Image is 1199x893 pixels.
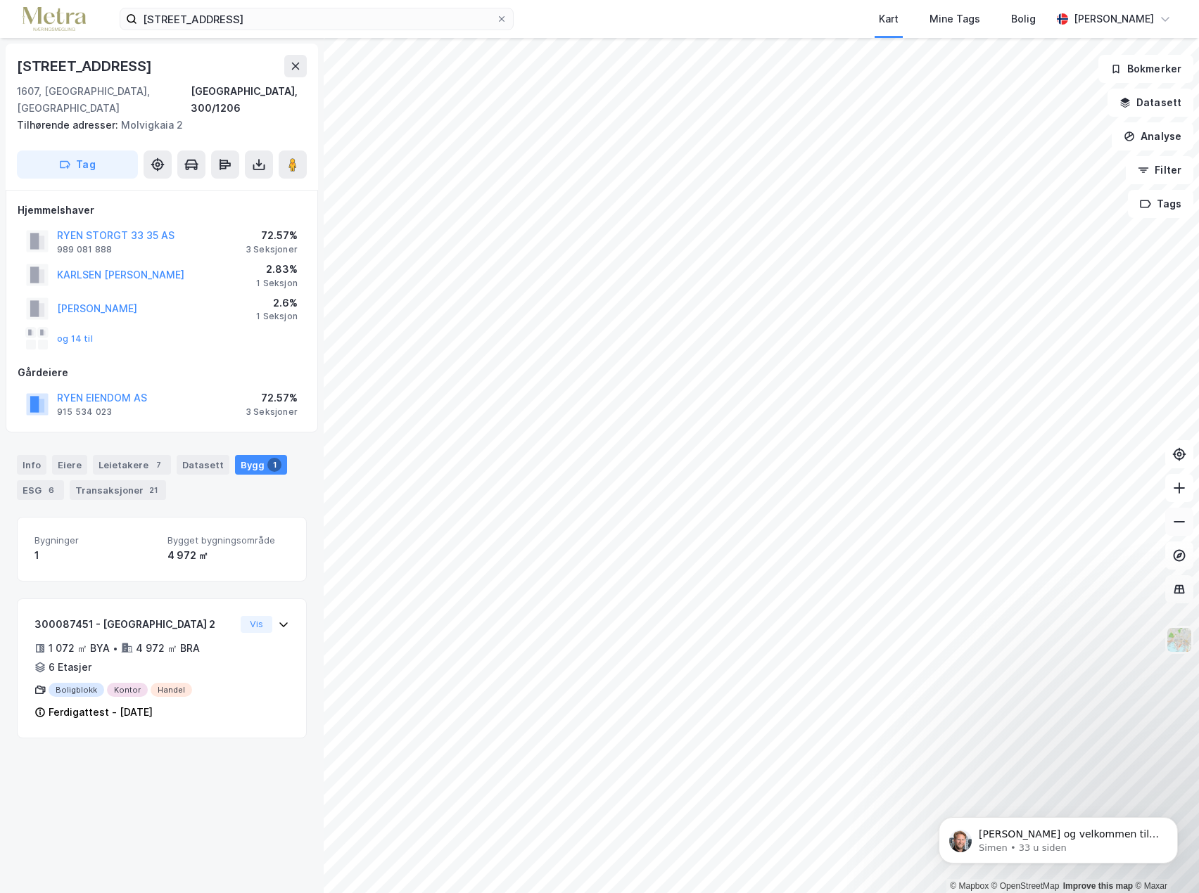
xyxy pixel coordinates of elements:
div: Gårdeiere [18,364,306,381]
div: 72.57% [246,227,298,244]
button: Vis [241,616,272,633]
div: [GEOGRAPHIC_DATA], 300/1206 [191,83,307,117]
div: Datasett [177,455,229,475]
div: ESG [17,480,64,500]
div: Mine Tags [930,11,980,27]
a: OpenStreetMap [991,881,1060,891]
div: Bolig [1011,11,1036,27]
div: 4 972 ㎡ [167,547,289,564]
div: 1 072 ㎡ BYA [49,640,110,657]
div: 72.57% [246,390,298,406]
button: Bokmerker [1098,55,1193,83]
button: Analyse [1112,122,1193,150]
div: • [113,643,118,654]
div: Eiere [52,455,87,475]
div: 3 Seksjoner [246,244,298,255]
div: Ferdigattest - [DATE] [49,704,153,721]
button: Filter [1126,156,1193,184]
div: Molvigkaia 2 [17,117,296,134]
div: Info [17,455,46,475]
div: 1 Seksjon [256,311,298,322]
div: 1 [34,547,156,564]
div: 1 [267,458,281,472]
button: Datasett [1108,89,1193,117]
div: [PERSON_NAME] [1074,11,1154,27]
div: 6 [44,483,58,497]
div: 2.83% [256,261,298,278]
a: Improve this map [1063,881,1133,891]
div: Bygg [235,455,287,475]
a: Mapbox [950,881,989,891]
img: metra-logo.256734c3b2bbffee19d4.png [23,7,86,32]
div: 1607, [GEOGRAPHIC_DATA], [GEOGRAPHIC_DATA] [17,83,191,117]
span: Bygninger [34,534,156,546]
div: 300087451 - [GEOGRAPHIC_DATA] 2 [34,616,235,633]
div: Kart [879,11,899,27]
img: Z [1166,627,1193,653]
div: [STREET_ADDRESS] [17,55,155,77]
button: Tags [1128,190,1193,218]
div: 4 972 ㎡ BRA [136,640,200,657]
div: 989 081 888 [57,244,112,255]
iframe: Intercom notifications melding [918,788,1199,886]
p: Message from Simen, sent 33 u siden [61,54,243,67]
div: 6 Etasjer [49,659,91,676]
span: Bygget bygningsområde [167,534,289,546]
div: Hjemmelshaver [18,202,306,219]
div: 1 Seksjon [256,278,298,289]
button: Tag [17,150,138,179]
div: Leietakere [93,455,171,475]
div: Transaksjoner [70,480,166,500]
span: [PERSON_NAME] og velkommen til Newsec Maps, [PERSON_NAME] det er du lurer på så er det bare å ta ... [61,41,241,108]
div: 21 [146,483,160,497]
input: Søk på adresse, matrikkel, gårdeiere, leietakere eller personer [137,8,496,30]
div: 3 Seksjoner [246,406,298,418]
span: Tilhørende adresser: [17,119,121,131]
div: 2.6% [256,295,298,311]
div: 915 534 023 [57,406,112,418]
div: 7 [151,458,165,472]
